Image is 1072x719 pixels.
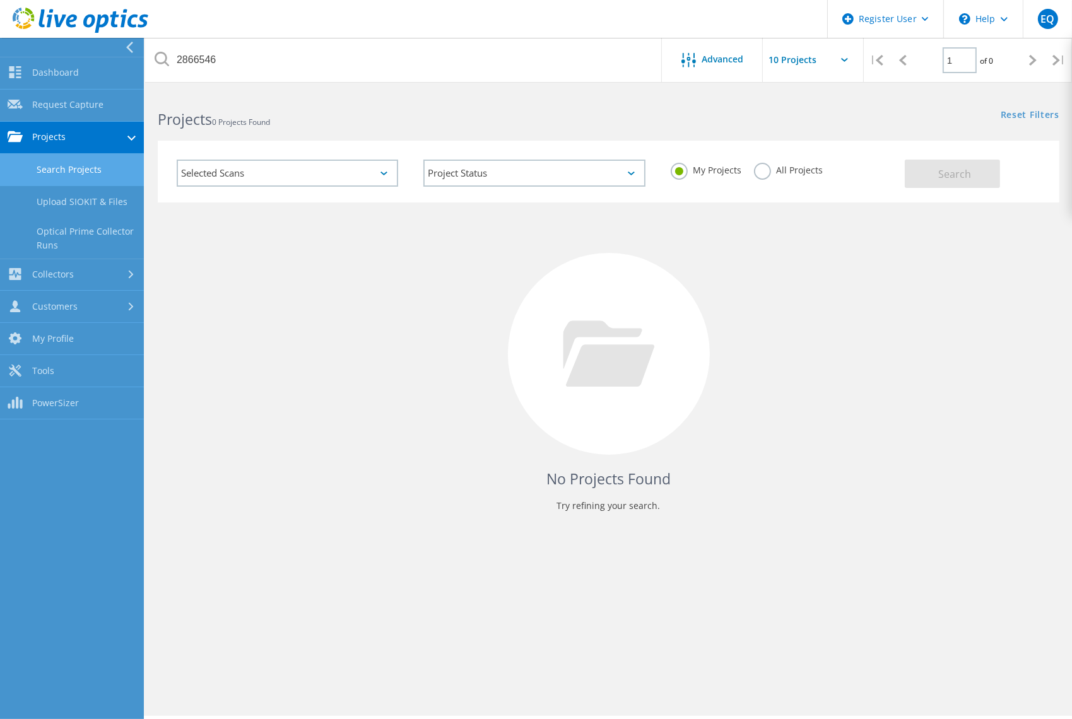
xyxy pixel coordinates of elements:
span: Search [939,167,972,181]
p: Try refining your search. [170,496,1047,516]
button: Search [905,160,1000,188]
div: | [864,38,890,83]
span: Advanced [702,55,744,64]
span: of 0 [980,56,993,66]
b: Projects [158,109,212,129]
label: All Projects [754,163,823,175]
input: Search projects by name, owner, ID, company, etc [145,38,663,82]
div: | [1046,38,1072,83]
label: My Projects [671,163,741,175]
span: 0 Projects Found [212,117,270,127]
svg: \n [959,13,970,25]
span: EQ [1040,14,1054,24]
div: Project Status [423,160,645,187]
a: Live Optics Dashboard [13,26,148,35]
div: Selected Scans [177,160,398,187]
a: Reset Filters [1001,110,1059,121]
h4: No Projects Found [170,469,1047,489]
